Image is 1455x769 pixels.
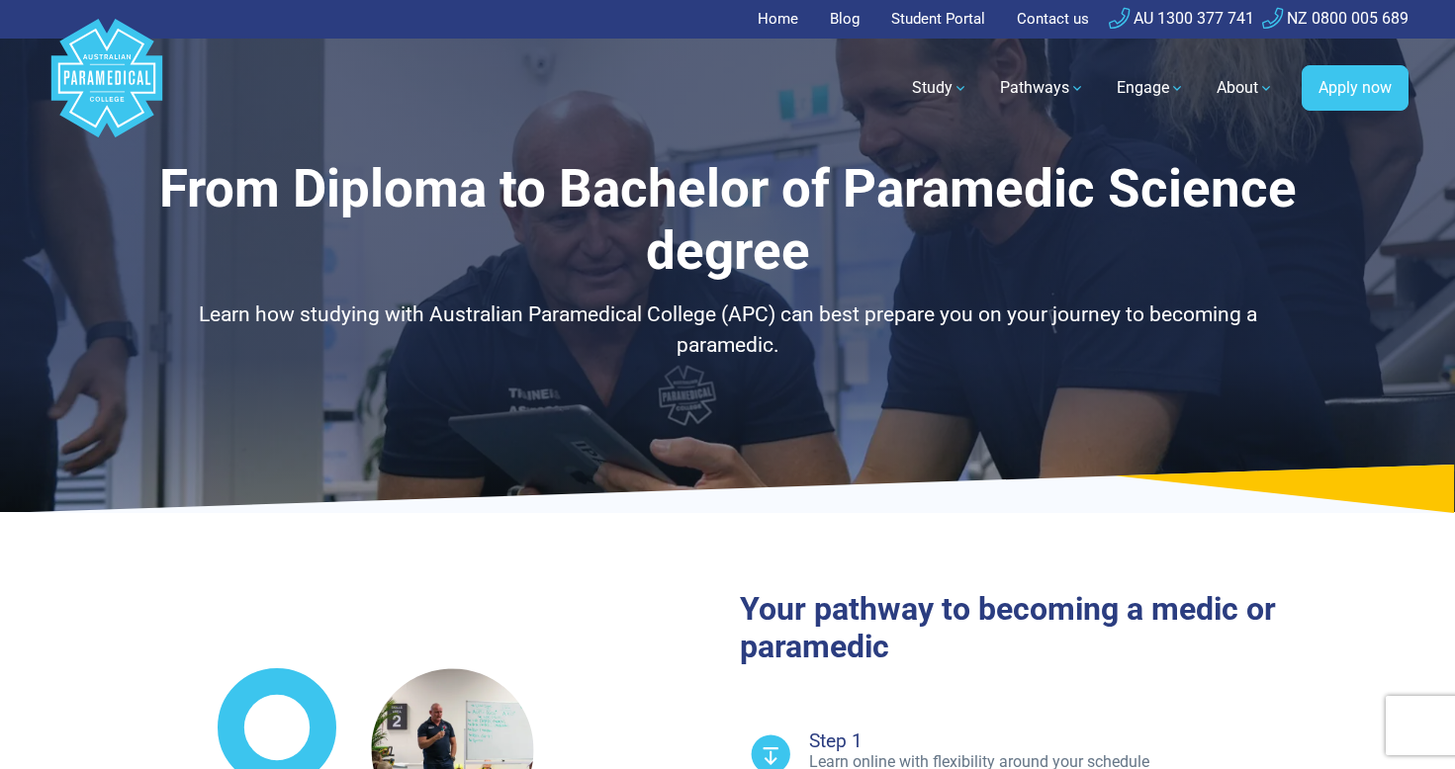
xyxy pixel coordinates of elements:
p: Learn how studying with Australian Paramedical College (APC) can best prepare you on your journey... [149,299,1307,362]
a: Apply now [1302,65,1409,111]
a: NZ 0800 005 689 [1262,9,1409,28]
a: Study [900,60,980,116]
h4: Step 1 [809,731,1409,750]
h1: From Diploma to Bachelor of Paramedic Science degree [149,158,1307,284]
a: About [1205,60,1286,116]
h2: Your pathway to becoming a medic or paramedic [740,590,1409,666]
a: Australian Paramedical College [47,39,166,138]
a: AU 1300 377 741 [1109,9,1254,28]
a: Engage [1105,60,1197,116]
a: Pathways [988,60,1097,116]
